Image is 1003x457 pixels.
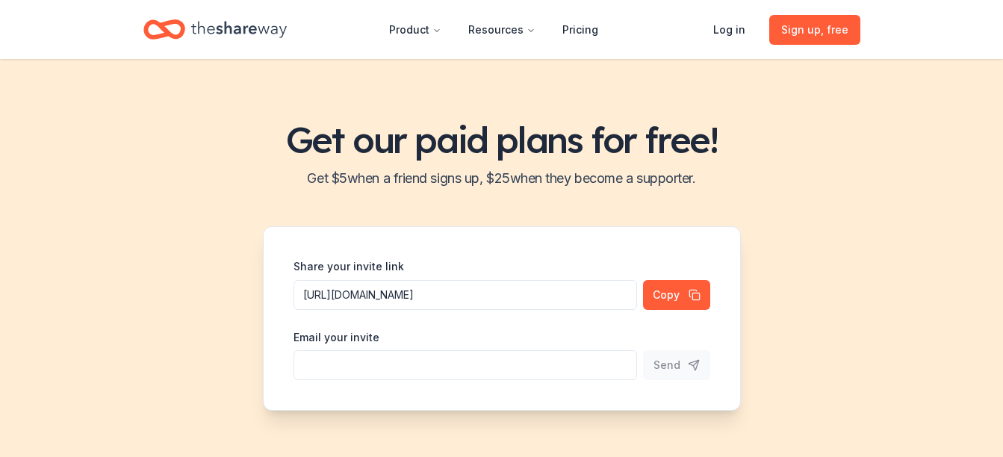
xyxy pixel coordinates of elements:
span: Sign up [781,21,848,39]
nav: Main [377,12,610,47]
label: Share your invite link [294,259,404,274]
span: , free [821,23,848,36]
h2: Get $ 5 when a friend signs up, $ 25 when they become a supporter. [18,167,985,190]
button: Copy [643,280,710,310]
a: Home [143,12,287,47]
a: Sign up, free [769,15,860,45]
button: Resources [456,15,547,45]
label: Email your invite [294,330,379,345]
a: Pricing [550,15,610,45]
button: Product [377,15,453,45]
h1: Get our paid plans for free! [18,119,985,161]
a: Log in [701,15,757,45]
